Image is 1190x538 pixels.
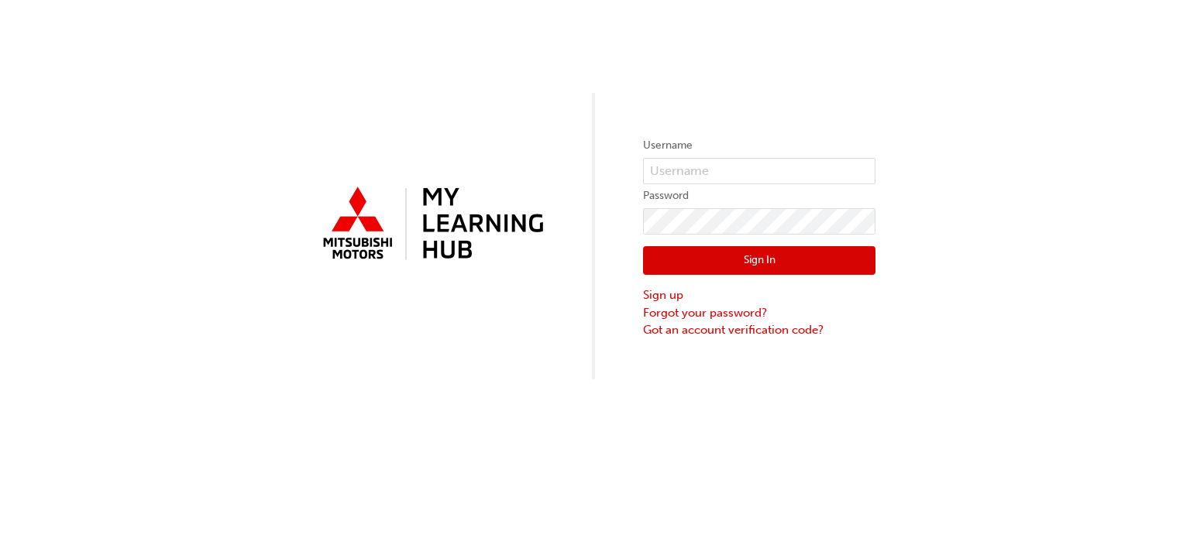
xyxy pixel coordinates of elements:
input: Username [643,158,875,184]
img: mmal [315,180,547,269]
label: Password [643,187,875,205]
a: Sign up [643,286,875,304]
label: Username [643,136,875,155]
a: Forgot your password? [643,304,875,322]
a: Got an account verification code? [643,321,875,339]
button: Sign In [643,246,875,276]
